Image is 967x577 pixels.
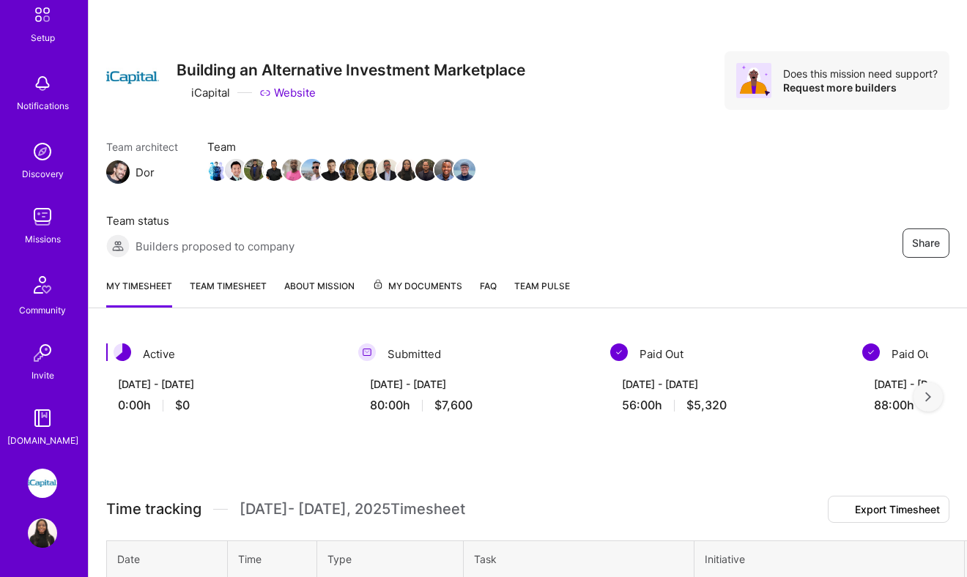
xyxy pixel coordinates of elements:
i: icon CompanyGray [177,87,188,99]
a: Team Member Avatar [398,157,417,182]
img: Team Member Avatar [244,159,266,181]
img: Submitted [358,343,376,361]
i: icon Mail [160,166,172,178]
img: bell [28,69,57,98]
img: Team Member Avatar [453,159,475,181]
a: Team timesheet [190,278,267,308]
a: Team Member Avatar [360,157,379,182]
a: My Documents [372,278,462,308]
span: Team [207,139,474,155]
img: Company Logo [106,51,159,104]
a: Team Member Avatar [455,157,474,182]
a: About Mission [284,278,355,308]
img: Team Member Avatar [339,159,361,181]
a: Website [259,85,316,100]
div: [DATE] - [DATE] [370,376,581,392]
img: guide book [28,403,57,433]
div: Initiative [705,551,954,567]
img: Team Member Avatar [415,159,437,181]
div: Active [106,343,341,365]
a: Team Member Avatar [245,157,264,182]
div: Paid Out [610,343,845,365]
div: Community [19,302,66,318]
img: Community [25,267,60,302]
img: Team Member Avatar [206,159,228,181]
a: Team Pulse [514,278,570,308]
a: User Avatar [24,518,61,548]
a: Team Member Avatar [379,157,398,182]
div: [DATE] - [DATE] [118,376,329,392]
div: Invite [32,368,54,383]
button: Export Timesheet [828,496,949,523]
div: iCapital [177,85,230,100]
img: Team Member Avatar [396,159,418,181]
img: discovery [28,137,57,166]
img: Team Member Avatar [358,159,380,181]
a: iCapital: Building an Alternative Investment Marketplace [24,469,61,498]
div: Dor [136,165,155,180]
div: Request more builders [783,81,938,94]
img: Builders proposed to company [106,234,130,258]
span: [DATE] - [DATE] , 2025 Timesheet [240,500,465,518]
a: Team Member Avatar [322,157,341,182]
div: 0:00 h [118,398,329,413]
div: Setup [31,30,55,45]
a: Team Member Avatar [303,157,322,182]
span: $7,600 [434,398,473,413]
div: Missions [25,231,61,247]
img: Active [114,343,131,361]
div: 80:00 h [370,398,581,413]
a: Team Member Avatar [341,157,360,182]
span: Share [912,236,940,250]
img: User Avatar [28,518,57,548]
span: $5,320 [686,398,727,413]
img: Paid Out [610,343,628,361]
div: 56:00 h [622,398,833,413]
div: Submitted [358,343,593,365]
img: Team Member Avatar [377,159,399,181]
a: FAQ [480,278,497,308]
span: Team Pulse [514,280,570,291]
a: Team Member Avatar [284,157,303,182]
div: [DATE] - [DATE] [622,376,833,392]
img: iCapital: Building an Alternative Investment Marketplace [28,469,57,498]
a: Team Member Avatar [207,157,226,182]
a: Team Member Avatar [226,157,245,182]
img: Paid Out [862,343,880,361]
img: right [925,392,931,402]
img: Team Architect [106,160,130,184]
div: Notifications [17,98,69,113]
a: My timesheet [106,278,172,308]
img: Team Member Avatar [320,159,342,181]
h3: Building an Alternative Investment Marketplace [177,61,525,79]
span: Builders proposed to company [136,239,294,254]
img: Team Member Avatar [301,159,323,181]
span: My Documents [372,278,462,294]
i: icon Download [837,505,849,515]
span: Team status [106,213,294,228]
span: Team architect [106,139,178,155]
span: Time tracking [106,500,201,518]
img: Invite [28,338,57,368]
img: Team Member Avatar [282,159,304,181]
img: Team Member Avatar [225,159,247,181]
a: Team Member Avatar [417,157,436,182]
div: Discovery [22,166,64,182]
img: teamwork [28,202,57,231]
span: $0 [175,398,190,413]
a: Team Member Avatar [436,157,455,182]
button: Share [903,228,949,258]
a: Team Member Avatar [264,157,284,182]
div: [DOMAIN_NAME] [7,433,78,448]
img: Avatar [736,63,771,98]
div: Does this mission need support? [783,67,938,81]
img: Team Member Avatar [263,159,285,181]
img: Team Member Avatar [434,159,456,181]
div: Time [238,551,306,567]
